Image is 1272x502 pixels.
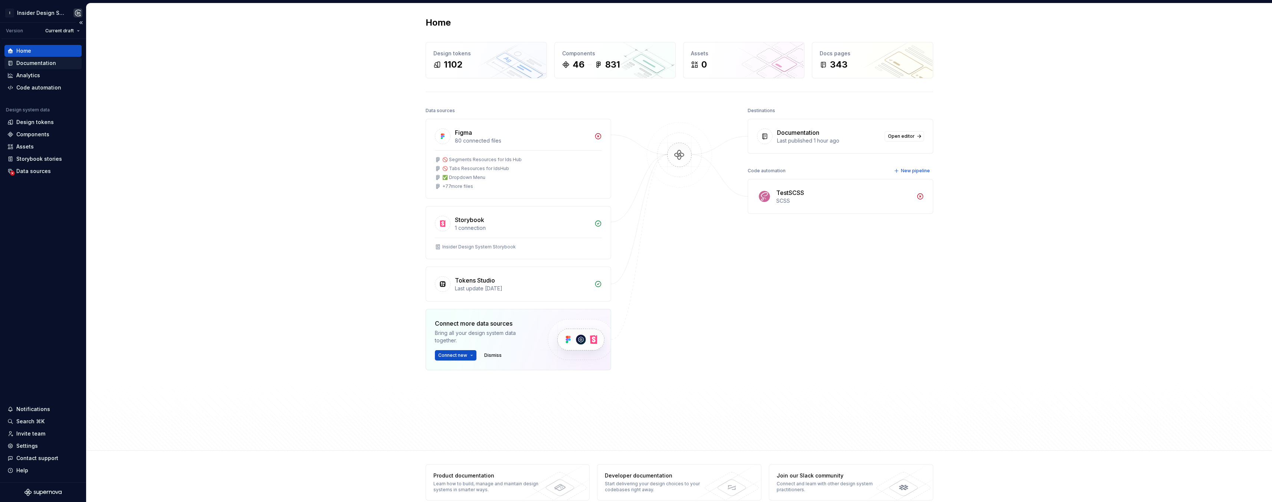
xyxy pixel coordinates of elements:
button: Dismiss [481,350,505,361]
div: Assets [691,50,797,57]
div: Invite team [16,430,45,437]
a: Product documentationLearn how to build, manage and maintain design systems in smarter ways. [426,464,590,501]
div: Help [16,467,28,474]
a: Home [4,45,82,57]
div: 🚫 Tabs Resources for IdsHub [442,166,509,172]
div: Design tokens [16,118,54,126]
div: Version [6,28,23,34]
div: Assets [16,143,34,150]
button: Notifications [4,403,82,415]
span: Open editor [888,133,915,139]
div: Connect and learn with other design system practitioners. [777,481,885,493]
div: Insider Design System [17,9,65,17]
div: Docs pages [820,50,925,57]
a: Settings [4,440,82,452]
div: 80 connected files [455,137,590,144]
span: New pipeline [901,168,930,174]
div: 1 connection [455,224,590,232]
button: Search ⌘K [4,415,82,427]
div: Documentation [777,128,819,137]
span: Connect new [438,352,467,358]
a: Design tokens1102 [426,42,547,78]
button: New pipeline [892,166,933,176]
button: IInsider Design SystemCagdas yildirim [1,5,85,21]
div: Data sources [16,167,51,175]
a: Storybook1 connectionInsider Design System Storybook [426,206,611,259]
button: Current draft [42,26,83,36]
div: Components [16,131,49,138]
div: Home [16,47,31,55]
svg: Supernova Logo [24,489,62,496]
div: Design tokens [433,50,539,57]
div: 46 [573,59,584,71]
div: Code automation [748,166,786,176]
a: Documentation [4,57,82,69]
div: Documentation [16,59,56,67]
button: Connect new [435,350,476,361]
div: Storybook [455,215,484,224]
span: Current draft [45,28,74,34]
div: Start delivering your design choices to your codebases right away. [605,481,713,493]
div: Product documentation [433,472,541,479]
div: Bring all your design system data together. [435,329,535,344]
div: Tokens Studio [455,276,495,285]
div: Last update [DATE] [455,285,590,292]
a: Invite team [4,428,82,440]
div: SCSS [776,197,912,205]
a: Analytics [4,69,82,81]
a: Components46831 [554,42,676,78]
div: 0 [701,59,707,71]
a: Components [4,128,82,140]
button: Contact support [4,452,82,464]
a: Join our Slack communityConnect and learn with other design system practitioners. [769,464,933,501]
div: Learn how to build, manage and maintain design systems in smarter ways. [433,481,541,493]
div: 831 [605,59,620,71]
a: Code automation [4,82,82,94]
div: Destinations [748,105,775,116]
a: Design tokens [4,116,82,128]
div: TestSCSS [776,188,804,197]
a: Assets [4,141,82,153]
button: Help [4,464,82,476]
div: Components [562,50,668,57]
span: Dismiss [484,352,502,358]
a: Assets0 [683,42,804,78]
div: + 77 more files [442,183,473,189]
div: ✅ Dropdown Menu [442,175,485,180]
div: Figma [455,128,472,137]
div: Notifications [16,405,50,413]
div: 1102 [444,59,462,71]
div: Analytics [16,72,40,79]
a: Figma80 connected files🚫 Segments Resources for Ids Hub🚫 Tabs Resources for IdsHub✅ Dropdown Menu... [426,119,611,199]
div: 🚫 Segments Resources for Ids Hub [442,157,522,163]
a: Open editor [885,131,924,141]
h2: Home [426,17,451,29]
div: Last published 1 hour ago [777,137,880,144]
a: Developer documentationStart delivering your design choices to your codebases right away. [597,464,761,501]
div: Data sources [426,105,455,116]
div: I [5,9,14,17]
div: Connect more data sources [435,319,535,328]
img: Cagdas yildirim [73,9,82,17]
div: Search ⌘K [16,418,45,425]
div: Developer documentation [605,472,713,479]
div: Insider Design System Storybook [442,244,516,250]
div: Settings [16,442,38,450]
div: Contact support [16,454,58,462]
div: Storybook stories [16,155,62,163]
div: Join our Slack community [777,472,885,479]
a: Data sources [4,165,82,177]
div: Design system data [6,107,50,113]
div: 343 [830,59,848,71]
a: Storybook stories [4,153,82,165]
div: Code automation [16,84,61,91]
a: Docs pages343 [812,42,933,78]
a: Tokens StudioLast update [DATE] [426,267,611,301]
button: Collapse sidebar [76,17,86,28]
